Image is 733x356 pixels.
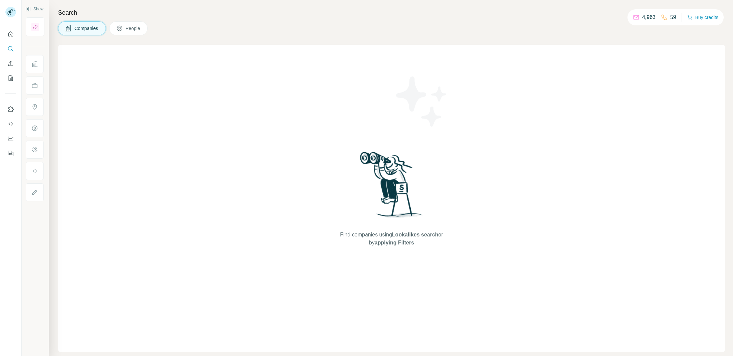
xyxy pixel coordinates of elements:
button: Dashboard [5,133,16,145]
button: Buy credits [687,13,718,22]
span: Companies [74,25,99,32]
span: Find companies using or by [338,231,445,247]
img: Surfe Illustration - Woman searching with binoculars [357,150,426,224]
span: applying Filters [375,240,414,245]
p: 4,963 [642,13,656,21]
button: Use Surfe API [5,118,16,130]
p: 59 [670,13,676,21]
button: Quick start [5,28,16,40]
button: Use Surfe on LinkedIn [5,103,16,115]
span: People [126,25,141,32]
img: Surfe Illustration - Stars [392,71,452,132]
button: Enrich CSV [5,57,16,69]
h4: Search [58,8,725,17]
button: Feedback [5,147,16,159]
button: Show [21,4,48,14]
span: Lookalikes search [392,232,438,237]
button: Search [5,43,16,55]
button: My lists [5,72,16,84]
